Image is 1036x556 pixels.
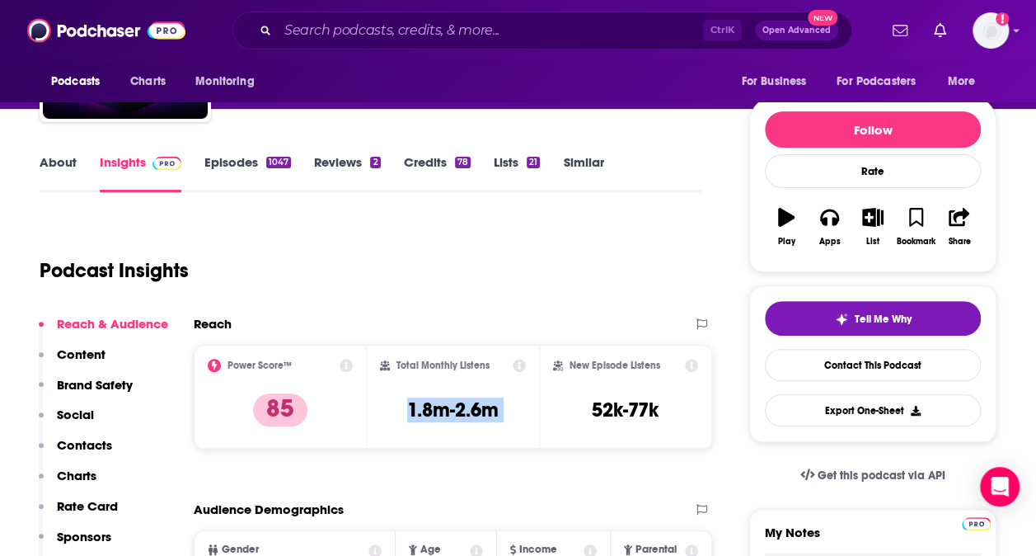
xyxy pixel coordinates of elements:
div: 1047 [266,157,291,168]
button: Charts [39,468,96,498]
div: 78 [455,157,471,168]
span: Ctrl K [703,20,742,41]
span: Get this podcast via API [818,469,945,483]
img: Podchaser Pro [152,157,181,170]
button: open menu [184,66,275,97]
p: 85 [253,393,307,426]
h2: Power Score™ [227,360,292,371]
p: Contacts [57,437,112,453]
div: Search podcasts, credits, & more... [232,12,852,49]
a: Lists21 [494,154,540,192]
span: Logged in as Morgan16 [973,12,1009,49]
a: Episodes1047 [204,154,291,192]
span: More [948,70,976,93]
label: My Notes [765,525,981,554]
button: Share [938,197,981,257]
p: Sponsors [57,529,111,544]
button: Apps [808,197,851,257]
p: Brand Safety [57,377,133,393]
img: tell me why sparkle [835,313,848,326]
button: open menu [729,66,827,97]
button: Show profile menu [973,12,1009,49]
span: For Business [741,70,806,93]
h2: New Episode Listens [570,360,660,371]
button: Social [39,407,94,437]
p: Content [57,346,105,362]
img: User Profile [973,12,1009,49]
h3: 1.8m-2.6m [407,398,499,422]
button: Brand Safety [39,377,133,408]
span: For Podcasters [837,70,916,93]
div: 21 [527,157,540,168]
button: Play [765,197,808,257]
a: Credits78 [404,154,471,192]
h2: Reach [194,316,232,332]
span: New [808,10,837,26]
a: Charts [120,66,176,97]
div: Bookmark [897,237,935,247]
button: Open AdvancedNew [755,21,838,40]
button: open menu [826,66,940,97]
p: Charts [57,468,96,483]
svg: Add a profile image [996,12,1009,26]
a: Contact This Podcast [765,349,981,381]
button: List [851,197,894,257]
a: InsightsPodchaser Pro [100,154,181,192]
h2: Total Monthly Listens [396,360,490,371]
div: Rate [765,154,981,188]
button: Export One-Sheet [765,394,981,426]
button: open menu [40,66,121,97]
button: Bookmark [894,197,937,257]
a: Pro website [962,515,991,530]
button: tell me why sparkleTell Me Why [765,301,981,336]
div: Share [948,237,970,247]
div: List [866,237,879,247]
button: Reach & Audience [39,316,168,346]
span: Tell Me Why [855,313,912,326]
a: Show notifications dropdown [886,16,914,45]
span: Open Advanced [762,26,831,35]
span: Age [420,544,441,555]
div: Play [778,237,795,247]
p: Reach & Audience [57,316,168,332]
button: Contacts [39,437,112,468]
h3: 52k-77k [592,398,659,422]
a: Similar [563,154,603,192]
button: Rate Card [39,498,118,529]
button: Content [39,346,105,377]
div: Apps [819,237,841,247]
p: Rate Card [57,498,118,514]
span: Gender [222,544,259,555]
input: Search podcasts, credits, & more... [278,17,703,44]
span: Charts [130,70,166,93]
a: Reviews2 [314,154,380,192]
span: Podcasts [51,70,100,93]
span: Monitoring [195,70,254,93]
div: Open Intercom Messenger [980,467,1020,507]
h1: Podcast Insights [40,258,189,283]
span: Income [519,544,557,555]
a: About [40,154,77,192]
a: Get this podcast via API [787,455,959,496]
p: Social [57,407,94,422]
div: 2 [370,157,380,168]
img: Podchaser Pro [962,517,991,530]
button: Follow [765,111,981,148]
h2: Audience Demographics [194,502,344,517]
a: Show notifications dropdown [927,16,953,45]
img: Podchaser - Follow, Share and Rate Podcasts [27,15,185,46]
button: open menu [936,66,996,97]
